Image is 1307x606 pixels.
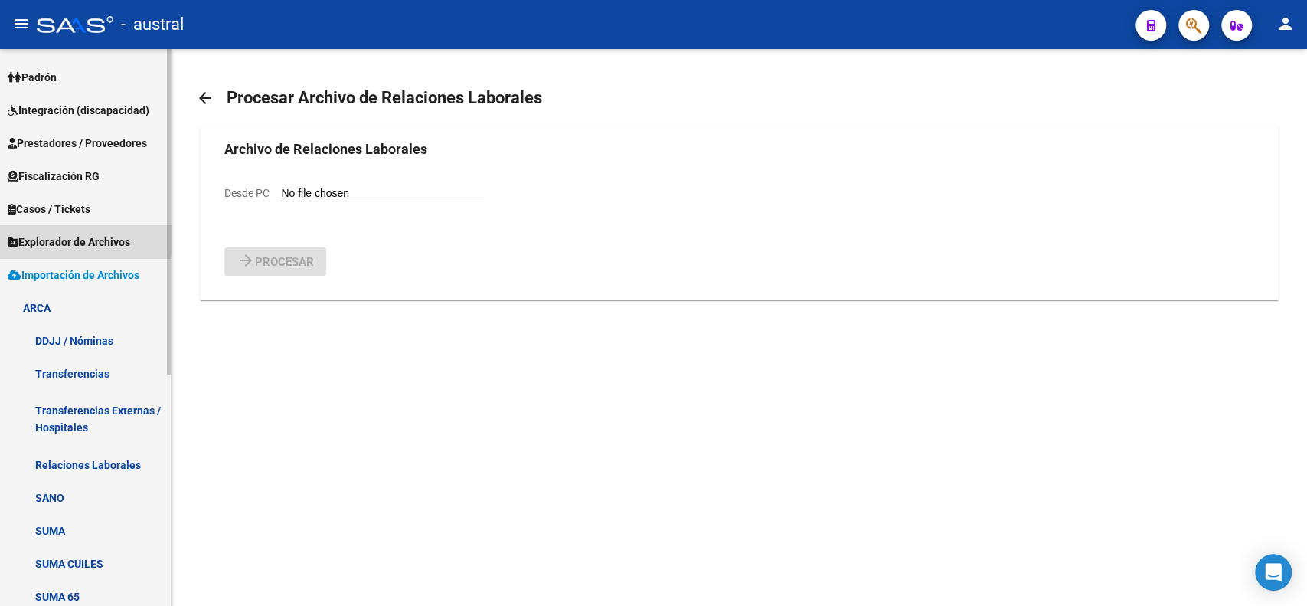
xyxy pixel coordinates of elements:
[255,255,314,269] span: Procesar
[1255,554,1292,591] div: Open Intercom Messenger
[1276,15,1295,33] mat-icon: person
[8,69,57,86] span: Padrón
[8,234,130,251] span: Explorador de Archivos
[8,168,100,185] span: Fiscalización RG
[8,201,90,218] span: Casos / Tickets
[224,247,326,276] button: Procesar
[227,84,542,113] h1: Procesar Archivo de Relaciones Laborales
[12,15,31,33] mat-icon: menu
[237,251,255,270] mat-icon: arrow_forward
[8,267,139,283] span: Importación de Archivos
[196,89,214,107] mat-icon: arrow_back
[224,187,270,199] span: Desde PC
[8,135,147,152] span: Prestadores / Proveedores
[224,139,1253,160] h3: Archivo de Relaciones Laborales
[121,8,184,41] span: - austral
[281,187,484,201] input: Desde PC
[8,102,149,119] span: Integración (discapacidad)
